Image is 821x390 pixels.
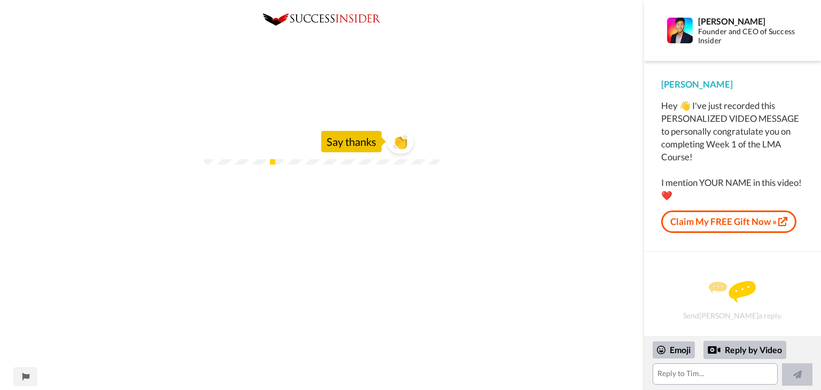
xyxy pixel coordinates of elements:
[321,248,382,270] div: Say thanks
[709,281,756,302] img: message.svg
[238,255,257,268] span: 2:54
[419,256,430,267] img: Full screen
[661,78,804,91] div: [PERSON_NAME]
[698,27,803,45] div: Founder and CEO of Success Insider
[667,18,693,43] img: Profile Image
[659,270,807,331] div: Send [PERSON_NAME] a reply.
[653,341,695,358] div: Emoji
[233,255,236,268] span: /
[708,344,721,356] div: Reply by Video
[698,16,803,26] div: [PERSON_NAME]
[263,13,381,26] img: 0c8b3de2-5a68-4eb7-92e8-72f868773395
[661,210,796,233] a: Claim My FREE Gift Now »
[387,247,414,271] button: 👏
[661,99,804,202] div: Hey 👋 I've just recorded this PERSONALIZED VIDEO MESSAGE to personally congratulate you on comple...
[387,251,414,268] span: 👏
[212,255,230,268] span: 0:02
[703,341,786,359] div: Reply by Video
